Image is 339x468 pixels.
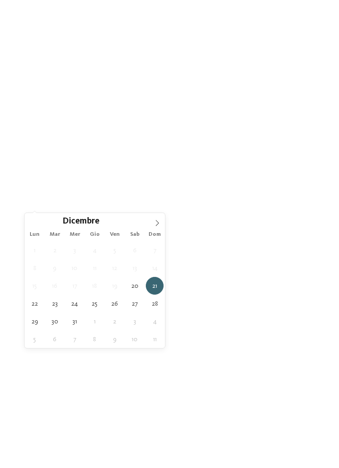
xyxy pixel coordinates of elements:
[86,295,103,312] span: Dicembre 25, 2025
[314,324,317,333] span: /
[39,235,300,243] span: I miei desideri
[106,330,123,348] span: Gennaio 9, 2026
[126,295,144,312] span: Dicembre 27, 2025
[86,259,103,277] span: Dicembre 11, 2025
[26,241,44,259] span: Dicembre 1, 2025
[90,139,249,150] span: [PERSON_NAME] ora senza impegno!
[85,232,105,238] span: Gio
[38,49,301,79] span: Familienhotels Südtirol – dalle famiglie per le famiglie
[161,293,178,299] span: filtra
[16,96,323,114] p: I si differenziano l’uno dall’altro ma tutti garantiscono gli stessi . Trovate l’hotel per famigl...
[106,277,123,295] span: Dicembre 19, 2025
[126,277,144,295] span: Dicembre 20, 2025
[46,295,64,312] span: Dicembre 23, 2025
[26,295,44,312] span: Dicembre 22, 2025
[146,312,164,330] span: Gennaio 4, 2026
[39,185,300,193] span: [DATE]
[99,216,129,226] input: Year
[62,218,99,226] span: Dicembre
[26,312,44,330] span: Dicembre 29, 2025
[26,259,44,277] span: Dicembre 8, 2025
[39,267,300,276] span: mostra altri filtri
[106,259,123,277] span: Dicembre 12, 2025
[86,330,103,348] span: Gennaio 8, 2026
[317,324,323,333] span: 27
[146,330,164,348] span: Gennaio 11, 2026
[46,79,293,88] span: Gli esperti delle vacanze nella natura dai momenti indimenticabili
[106,312,123,330] span: Gennaio 2, 2026
[106,241,123,259] span: Dicembre 5, 2025
[39,251,300,259] span: Family Experiences
[298,8,339,29] img: Familienhotels Südtirol
[146,277,164,295] span: Dicembre 21, 2025
[25,232,45,238] span: Lun
[126,312,144,330] span: Gennaio 3, 2026
[146,259,164,277] span: Dicembre 14, 2025
[66,312,83,330] span: Dicembre 31, 2025
[125,232,145,238] span: Sab
[21,97,60,104] a: Familienhotels
[65,232,85,238] span: Mer
[146,241,164,259] span: Dicembre 7, 2025
[66,330,83,348] span: Gennaio 7, 2026
[46,259,64,277] span: Dicembre 9, 2025
[146,295,164,312] span: Dicembre 28, 2025
[106,295,123,312] span: Dicembre 26, 2025
[46,241,64,259] span: Dicembre 2, 2025
[126,330,144,348] span: Gennaio 10, 2026
[66,259,83,277] span: Dicembre 10, 2025
[132,151,207,158] span: Ai vostri hotel preferiti
[46,312,64,330] span: Dicembre 30, 2025
[26,330,44,348] span: Gennaio 5, 2026
[66,295,83,312] span: Dicembre 24, 2025
[46,330,64,348] span: Gennaio 6, 2026
[126,241,144,259] span: Dicembre 6, 2025
[225,97,267,104] a: criteri di qualità
[66,277,83,295] span: Dicembre 17, 2025
[39,202,300,210] span: [DATE]
[86,277,103,295] span: Dicembre 18, 2025
[105,232,125,238] span: Ven
[26,277,44,295] span: Dicembre 15, 2025
[308,324,314,333] span: 27
[86,241,103,259] span: Dicembre 4, 2025
[226,106,289,113] a: [GEOGRAPHIC_DATA]
[86,312,103,330] span: Gennaio 1, 2026
[145,232,165,238] span: Dom
[39,218,300,227] span: Regione
[46,277,64,295] span: Dicembre 16, 2025
[126,259,144,277] span: Dicembre 13, 2025
[66,241,83,259] span: Dicembre 3, 2025
[45,232,65,238] span: Mar
[318,15,331,22] span: Menu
